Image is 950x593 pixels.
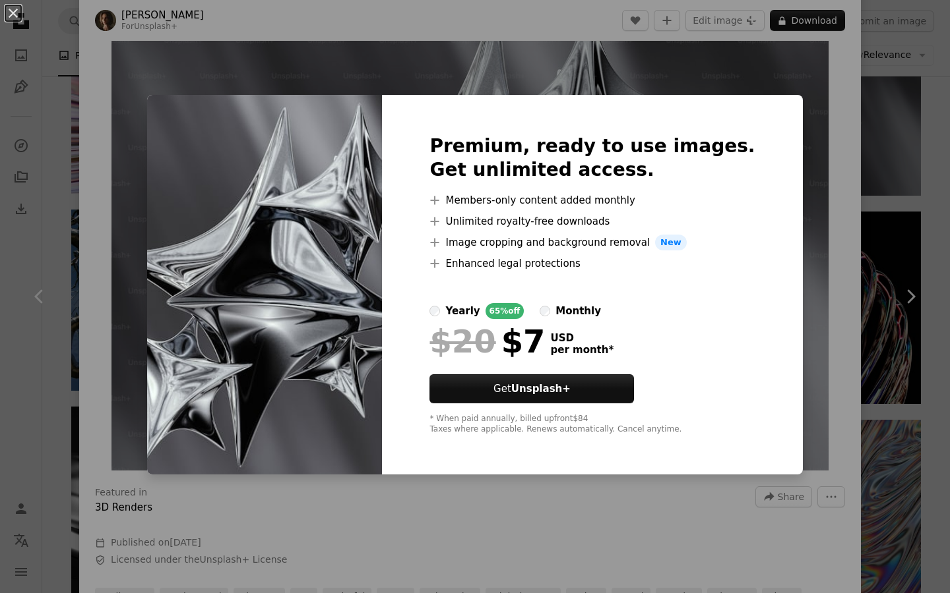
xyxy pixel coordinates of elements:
span: USD [550,332,614,344]
li: Members-only content added monthly [429,192,755,208]
strong: Unsplash+ [511,383,571,395]
img: premium_photo-1725356401077-feca8617d8a2 [147,95,382,474]
li: Unlimited royalty-free downloads [429,213,755,229]
li: Enhanced legal protections [429,256,755,271]
div: * When paid annually, billed upfront $84 Taxes where applicable. Renews automatically. Cancel any... [429,414,755,435]
div: $7 [429,324,545,358]
input: yearly65%off [429,306,440,316]
li: Image cropping and background removal [429,235,755,250]
div: 65% off [486,303,524,319]
span: New [655,235,687,250]
span: $20 [429,324,495,358]
div: yearly [445,303,480,319]
h2: Premium, ready to use images. Get unlimited access. [429,134,755,182]
input: monthly [540,306,550,316]
span: per month * [550,344,614,356]
div: monthly [555,303,601,319]
button: GetUnsplash+ [429,374,634,403]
